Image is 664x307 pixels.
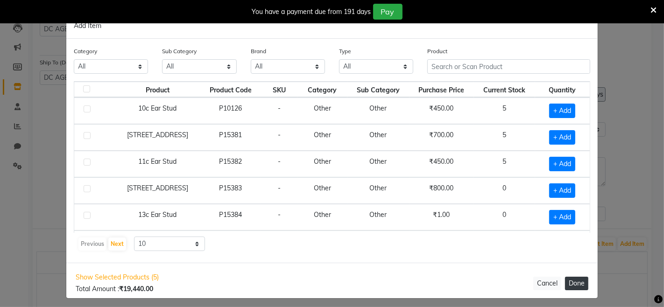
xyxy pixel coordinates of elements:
[261,151,297,177] td: -
[200,204,261,230] td: P15384
[410,151,474,177] td: ₹450.00
[549,183,575,198] span: + Add
[200,151,261,177] td: P15382
[74,47,97,56] label: Category
[347,204,410,230] td: Other
[297,177,347,204] td: Other
[297,151,347,177] td: Other
[565,277,588,290] button: Done
[119,285,153,293] b: ₹19,440.00
[347,230,410,257] td: Other
[261,98,297,124] td: -
[76,272,159,282] span: Show Selected Products (5)
[297,230,347,257] td: Other
[427,47,447,56] label: Product
[162,47,197,56] label: Sub Category
[347,124,410,151] td: Other
[297,124,347,151] td: Other
[261,177,297,204] td: -
[115,82,200,98] th: Product
[410,98,474,124] td: ₹450.00
[347,151,410,177] td: Other
[347,177,410,204] td: Other
[200,124,261,151] td: P15381
[261,204,297,230] td: -
[297,204,347,230] td: Other
[297,98,347,124] td: Other
[200,177,261,204] td: P15383
[297,82,347,98] th: Category
[108,237,126,251] button: Next
[474,204,535,230] td: 0
[474,98,535,124] td: 5
[115,230,200,257] td: [STREET_ADDRESS]
[115,177,200,204] td: [STREET_ADDRESS]
[261,82,297,98] th: SKU
[373,4,403,20] button: Pay
[66,14,598,39] div: Add Item
[419,86,465,94] span: Purchase Price
[200,98,261,124] td: P10126
[115,124,200,151] td: [STREET_ADDRESS]
[410,177,474,204] td: ₹800.00
[549,104,575,118] span: + Add
[549,130,575,145] span: + Add
[115,151,200,177] td: 11c Ear Stud
[410,204,474,230] td: ₹1.00
[410,230,474,257] td: ₹450.00
[474,124,535,151] td: 5
[200,230,261,257] td: P15385
[549,157,575,171] span: + Add
[261,124,297,151] td: -
[252,7,371,17] div: You have a payment due from 191 days
[115,98,200,124] td: 10c Ear Stud
[410,124,474,151] td: ₹700.00
[200,82,261,98] th: Product Code
[474,82,535,98] th: Current Stock
[347,82,410,98] th: Sub Category
[251,47,266,56] label: Brand
[427,59,590,74] input: Search or Scan Product
[535,82,590,98] th: Quantity
[474,177,535,204] td: 0
[347,98,410,124] td: Other
[474,151,535,177] td: 5
[339,47,351,56] label: Type
[533,277,561,290] button: Cancel
[76,285,153,293] span: Total Amount :
[261,230,297,257] td: -
[549,210,575,224] span: + Add
[115,204,200,230] td: 13c Ear Stud
[474,230,535,257] td: 2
